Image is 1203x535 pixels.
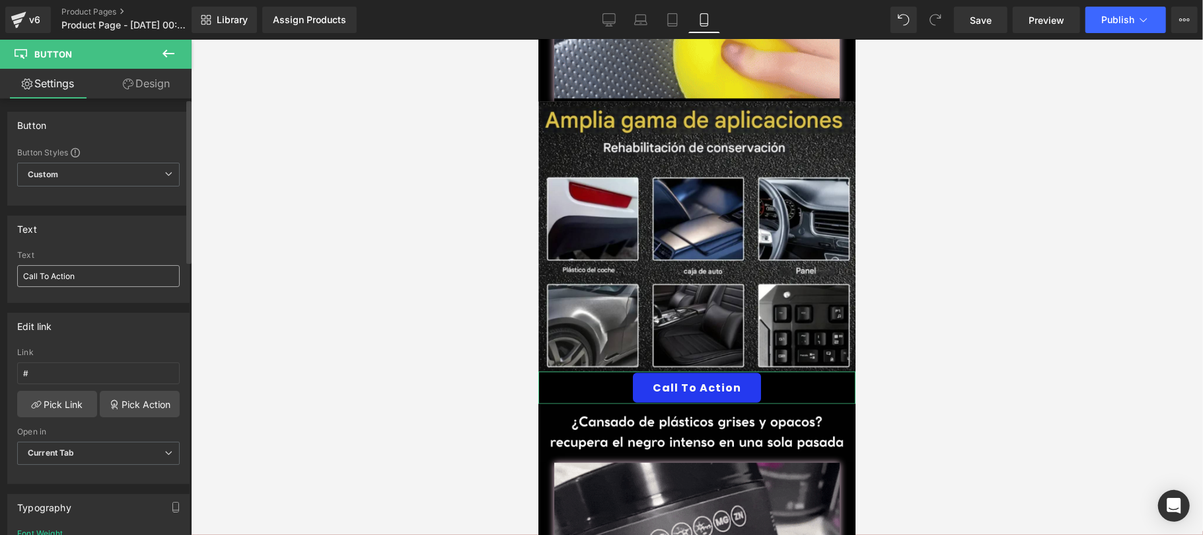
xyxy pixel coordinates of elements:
a: Design [98,69,194,99]
div: Assign Products [273,15,346,25]
a: Call To Action [93,332,224,364]
a: Pick Action [100,391,180,417]
div: Button Styles [17,147,180,157]
a: New Library [192,7,257,33]
a: Preview [1013,7,1080,33]
a: Desktop [593,7,625,33]
div: v6 [26,11,43,28]
span: Save [970,13,992,27]
div: Open in [17,427,180,436]
span: Publish [1101,15,1134,25]
div: Text [17,216,37,235]
div: Button [17,112,46,131]
div: Link [17,348,180,357]
span: Button [34,49,72,60]
button: Publish [1085,7,1166,33]
div: Open Intercom Messenger [1158,490,1190,522]
button: Undo [891,7,917,33]
a: Tablet [657,7,688,33]
a: Mobile [688,7,720,33]
b: Current Tab [28,448,75,458]
button: More [1171,7,1198,33]
a: v6 [5,7,51,33]
b: Custom [28,169,58,181]
span: Call To Action [114,342,203,354]
div: Text [17,251,180,260]
span: Product Page - [DATE] 00:30:01 [61,20,188,30]
span: Library [217,14,248,26]
a: Product Pages [61,7,213,17]
a: Laptop [625,7,657,33]
div: Edit link [17,313,52,332]
a: Pick Link [17,391,97,417]
div: Typography [17,495,71,513]
button: Redo [922,7,949,33]
input: https://your-shop.myshopify.com [17,362,180,384]
span: Preview [1029,13,1064,27]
